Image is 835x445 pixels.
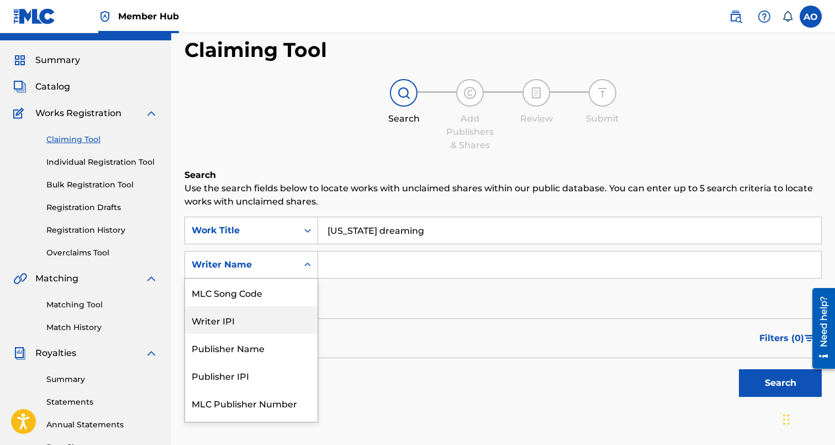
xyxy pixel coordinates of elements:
[46,202,158,213] a: Registration Drafts
[184,169,822,182] h6: Search
[759,332,804,345] span: Filters ( 0 )
[35,80,70,93] span: Catalog
[739,369,822,397] button: Search
[13,54,80,67] a: SummarySummary
[13,347,27,360] img: Royalties
[185,362,318,389] div: Publisher IPI
[145,107,158,120] img: expand
[185,389,318,417] div: MLC Publisher Number
[46,419,158,431] a: Annual Statements
[397,86,410,100] img: step indicator icon for Search
[753,324,822,352] button: Filters (0)
[13,80,27,93] img: Catalog
[509,112,564,125] div: Review
[13,272,27,285] img: Matching
[46,322,158,333] a: Match History
[804,283,835,374] iframe: Resource Center
[753,6,775,28] div: Help
[13,54,27,67] img: Summary
[98,10,112,23] img: Top Rightsholder
[185,306,318,334] div: Writer IPI
[783,403,790,436] div: Drag
[442,112,498,152] div: Add Publishers & Shares
[46,134,158,145] a: Claiming Tool
[725,6,747,28] a: Public Search
[800,6,822,28] div: User Menu
[145,347,158,360] img: expand
[46,374,158,385] a: Summary
[118,10,179,23] span: Member Hub
[185,334,318,362] div: Publisher Name
[35,107,121,120] span: Works Registration
[35,272,78,285] span: Matching
[13,8,56,24] img: MLC Logo
[575,112,630,125] div: Submit
[192,224,291,237] div: Work Title
[782,11,793,22] div: Notifications
[184,217,822,402] form: Search Form
[184,38,327,62] h2: Claiming Tool
[758,10,771,23] img: help
[46,299,158,311] a: Matching Tool
[13,80,70,93] a: CatalogCatalog
[46,179,158,191] a: Bulk Registration Tool
[184,182,822,208] p: Use the search fields below to locate works with unclaimed shares within our public database. You...
[463,86,477,100] img: step indicator icon for Add Publishers & Shares
[46,156,158,168] a: Individual Registration Tool
[13,107,28,120] img: Works Registration
[185,279,318,306] div: MLC Song Code
[780,392,835,445] iframe: Chat Widget
[46,224,158,236] a: Registration History
[185,417,318,444] div: Writer Name
[192,258,291,271] div: Writer Name
[596,86,609,100] img: step indicator icon for Submit
[35,347,76,360] span: Royalties
[729,10,742,23] img: search
[35,54,80,67] span: Summary
[46,396,158,408] a: Statements
[46,247,158,259] a: Overclaims Tool
[530,86,543,100] img: step indicator icon for Review
[145,272,158,285] img: expand
[376,112,431,125] div: Search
